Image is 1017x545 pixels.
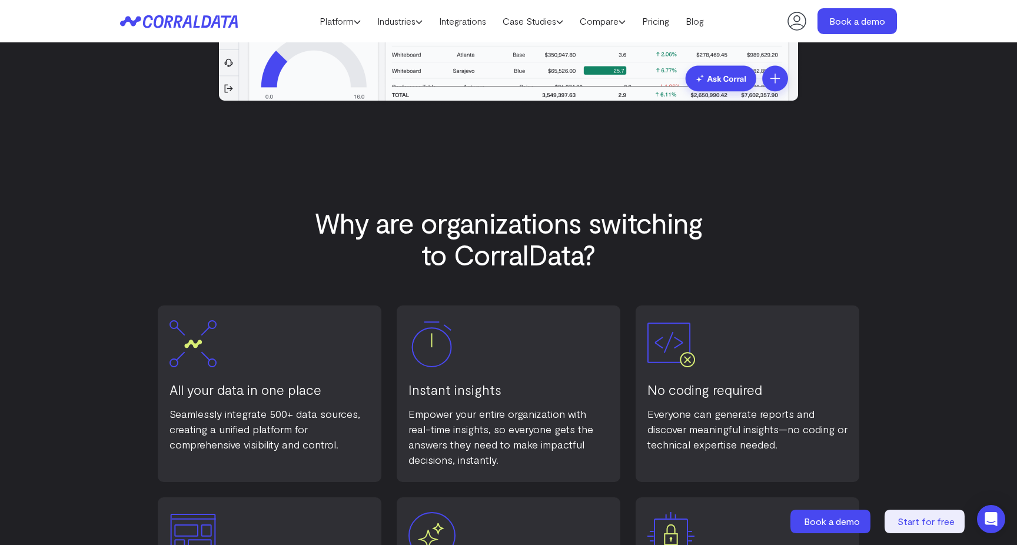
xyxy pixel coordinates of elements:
[311,12,369,30] a: Platform
[494,12,571,30] a: Case Studies
[431,12,494,30] a: Integrations
[634,12,677,30] a: Pricing
[817,8,897,34] a: Book a demo
[790,510,873,533] a: Book a demo
[408,406,609,467] p: Empower your entire organization with real-time insights, so everyone gets the answers they need ...
[677,12,712,30] a: Blog
[369,12,431,30] a: Industries
[647,406,847,452] p: Everyone can generate reports and discover meaningful insights—no coding or technical expertise n...
[169,406,370,452] p: Seamlessly integrate 500+ data sources, creating a unified platform for comprehensive visibility ...
[977,505,1005,533] div: Open Intercom Messenger
[804,516,860,527] span: Book a demo
[885,510,967,533] a: Start for free
[571,12,634,30] a: Compare
[408,379,609,400] h3: Instant insights
[304,207,713,270] h2: Why are organizations switching to CorralData?
[169,379,370,400] h3: All your data in one place
[647,379,847,400] h3: No coding required
[898,516,955,527] span: Start for free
